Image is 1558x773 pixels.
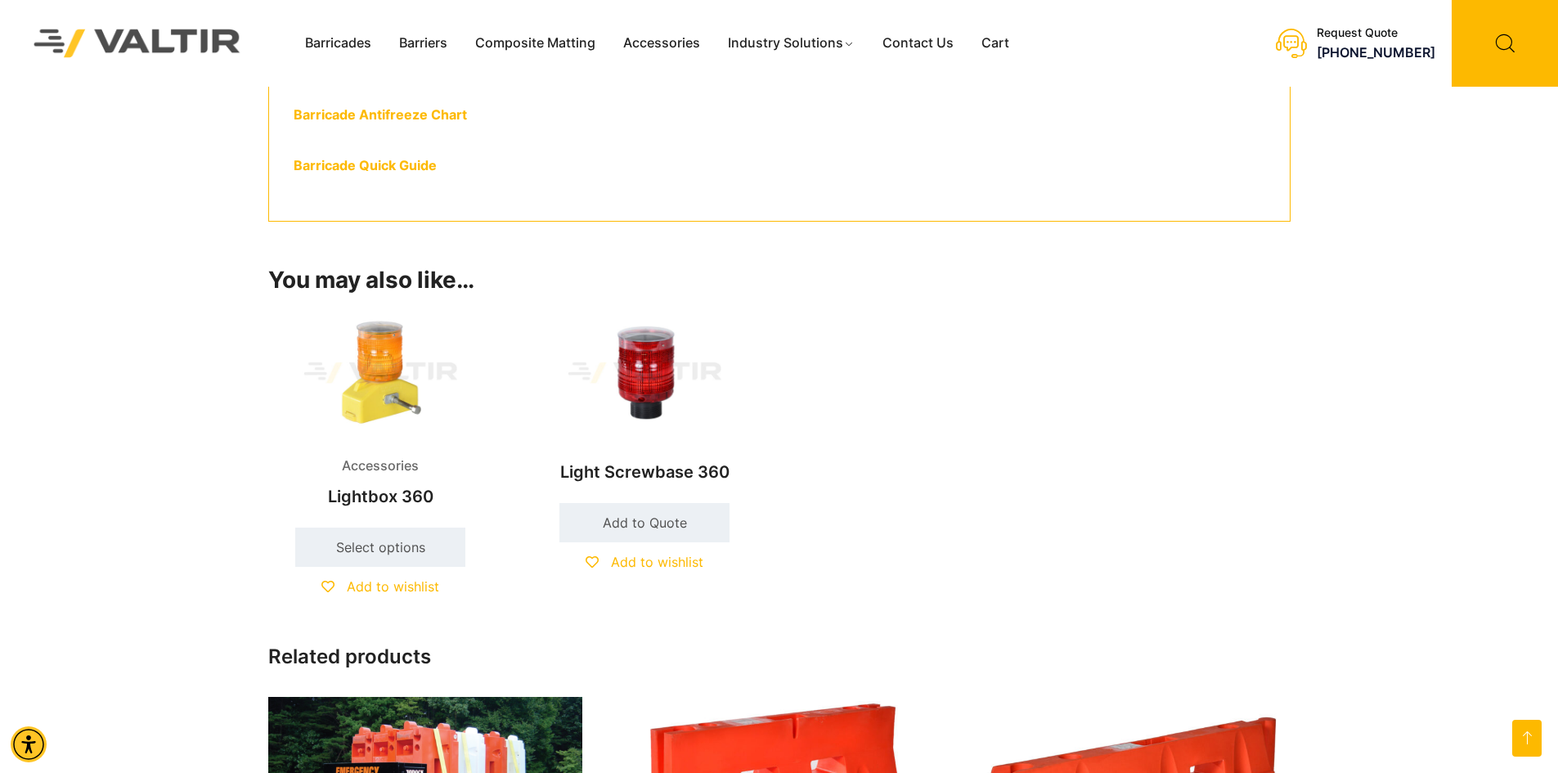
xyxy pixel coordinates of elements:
a: Cart [968,31,1023,56]
img: Valtir Rentals [12,7,263,79]
h2: Related products [268,645,1291,669]
a: Select options for “Lightbox 360” [295,528,465,567]
a: Accessories [609,31,714,56]
span: Add to wishlist [611,554,703,570]
a: Industry Solutions [714,31,869,56]
a: Add to cart: “Light Screwbase 360” [559,503,730,542]
h2: Lightbox 360 [268,479,494,515]
div: Request Quote [1317,26,1435,40]
a: call (888) 496-3625 [1317,44,1435,61]
a: Light Screwbase 360 [532,305,758,490]
a: Composite Matting [461,31,609,56]
a: Open this option [1512,720,1542,757]
a: Barricade Antifreeze Chart - open in a new tab [294,106,467,123]
span: Add to wishlist [347,578,439,595]
h2: Light Screwbase 360 [532,454,758,490]
a: Add to wishlist [321,578,439,595]
a: Barricades [291,31,385,56]
a: AccessoriesLightbox 360 [268,305,494,514]
span: Accessories [330,454,431,479]
div: Accessibility Menu [11,726,47,762]
img: Light Screwbase 360 [532,305,758,440]
a: Contact Us [869,31,968,56]
a: Add to wishlist [586,554,703,570]
a: Barriers [385,31,461,56]
img: Accessories [268,305,494,440]
a: Barricade Quick Guide - open in a new tab [294,157,437,173]
h2: You may also like… [268,267,1291,294]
